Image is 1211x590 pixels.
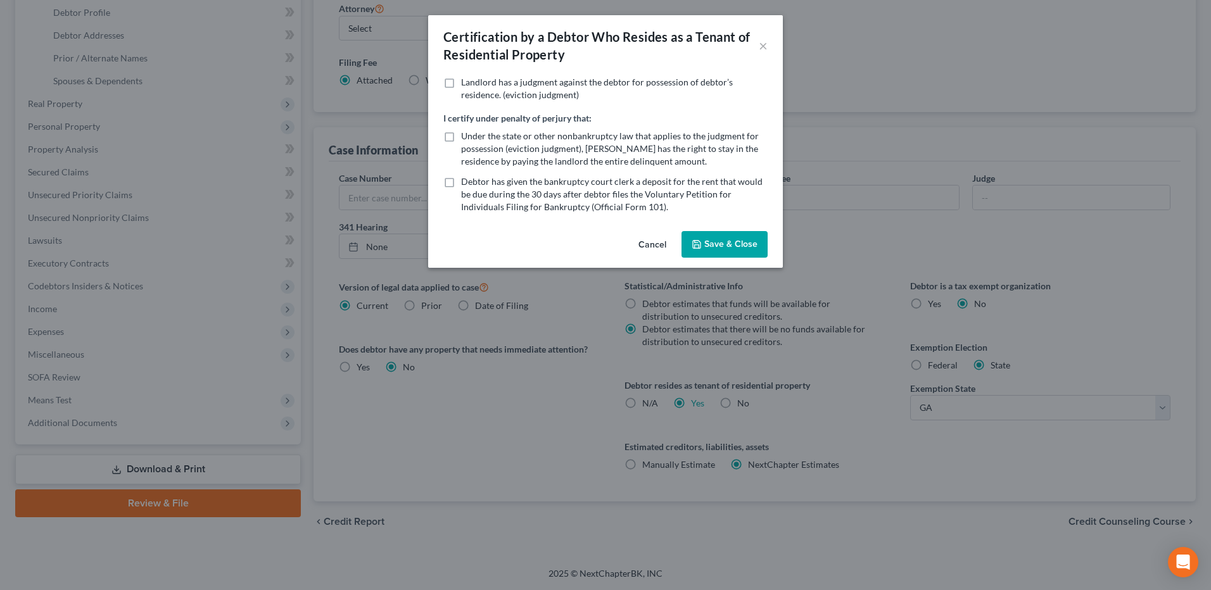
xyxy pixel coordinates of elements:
span: Landlord has a judgment against the debtor for possession of debtor’s residence. (eviction judgment) [461,77,733,100]
div: Certification by a Debtor Who Resides as a Tenant of Residential Property [443,28,759,63]
button: Cancel [628,232,676,258]
button: × [759,38,768,53]
span: Debtor has given the bankruptcy court clerk a deposit for the rent that would be due during the 3... [461,176,763,212]
label: I certify under penalty of perjury that: [443,111,592,125]
button: Save & Close [682,231,768,258]
div: Open Intercom Messenger [1168,547,1198,577]
span: Under the state or other nonbankruptcy law that applies to the judgment for possession (eviction ... [461,130,759,166]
